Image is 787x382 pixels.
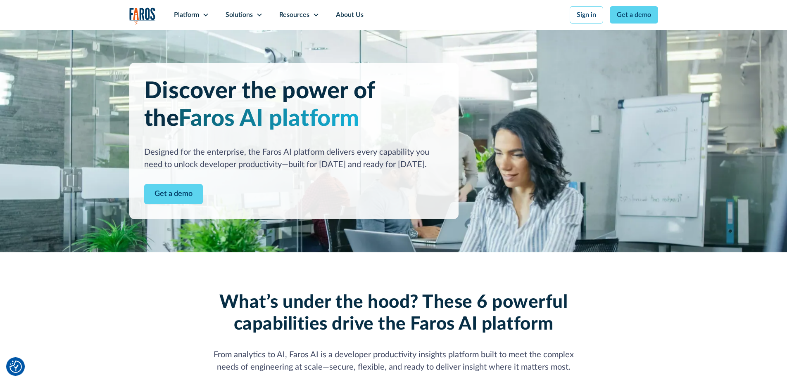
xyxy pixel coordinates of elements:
[610,6,658,24] a: Get a demo
[174,10,199,20] div: Platform
[144,78,444,133] h1: Discover the power of the
[144,184,203,204] a: Contact Modal
[204,349,584,373] div: From analytics to AI, Faros AI is a developer productivity insights platform built to meet the co...
[204,292,584,335] h2: What’s under the hood? These 6 powerful capabilities drive the Faros AI platform
[178,107,359,130] span: Faros AI platform
[10,361,22,373] img: Revisit consent button
[144,146,444,171] div: Designed for the enterprise, the Faros AI platform delivers every capability you need to unlock d...
[279,10,309,20] div: Resources
[570,6,603,24] a: Sign in
[129,7,156,24] img: Logo of the analytics and reporting company Faros.
[226,10,253,20] div: Solutions
[10,361,22,373] button: Cookie Settings
[129,7,156,24] a: home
